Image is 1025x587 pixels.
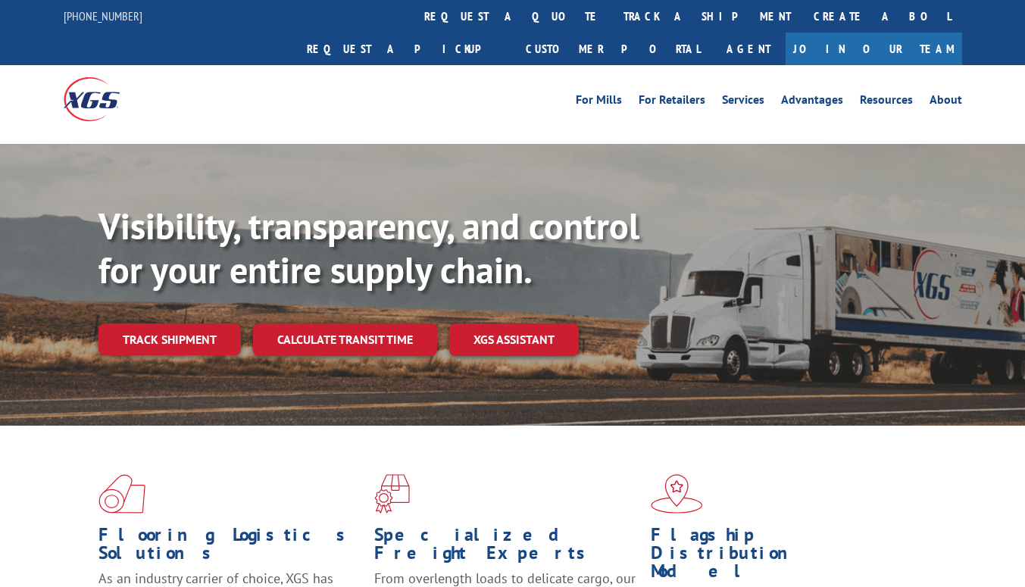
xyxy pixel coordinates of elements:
[98,323,241,355] a: Track shipment
[253,323,437,356] a: Calculate transit time
[711,33,786,65] a: Agent
[781,94,843,111] a: Advantages
[374,526,639,570] h1: Specialized Freight Experts
[98,202,639,293] b: Visibility, transparency, and control for your entire supply chain.
[786,33,962,65] a: Join Our Team
[98,474,145,514] img: xgs-icon-total-supply-chain-intelligence-red
[639,94,705,111] a: For Retailers
[64,8,142,23] a: [PHONE_NUMBER]
[514,33,711,65] a: Customer Portal
[930,94,962,111] a: About
[576,94,622,111] a: For Mills
[449,323,579,356] a: XGS ASSISTANT
[374,474,410,514] img: xgs-icon-focused-on-flooring-red
[722,94,764,111] a: Services
[651,474,703,514] img: xgs-icon-flagship-distribution-model-red
[860,94,913,111] a: Resources
[98,526,363,570] h1: Flooring Logistics Solutions
[295,33,514,65] a: Request a pickup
